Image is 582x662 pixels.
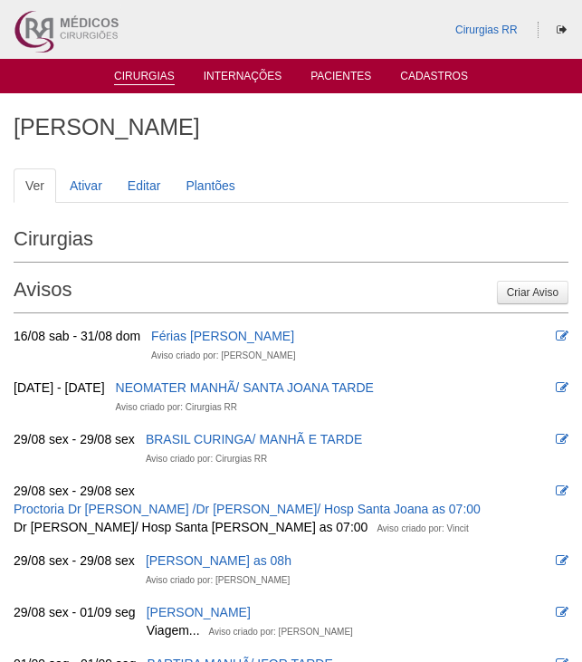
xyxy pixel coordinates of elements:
div: Aviso criado por: [PERSON_NAME] [151,347,295,365]
div: [DATE] - [DATE] [14,379,105,397]
i: Editar [556,485,568,497]
div: 29/08 sex - 29/08 sex [14,482,135,500]
a: [PERSON_NAME] [147,605,251,619]
a: Proctoria Dr [PERSON_NAME] /Dr [PERSON_NAME]/ Hosp Santa Joana as 07:00 [14,502,481,516]
a: Férias [PERSON_NAME] [151,329,294,343]
a: Internações [204,70,282,88]
a: [PERSON_NAME] as 08h [146,553,291,568]
a: Plantões [174,168,246,203]
div: Aviso criado por: Cirurgias RR [146,450,267,468]
a: Pacientes [310,70,371,88]
div: Viagem... [147,621,200,639]
a: Cirurgias RR [455,24,518,36]
div: Aviso criado por: Cirurgias RR [116,398,237,417]
a: Editar [116,168,173,203]
a: BRASIL CURINGA/ MANHÃ E TARDE [146,432,362,446]
div: 29/08 sex - 01/09 seg [14,603,136,621]
a: Ver [14,168,56,203]
h2: Avisos [14,272,568,313]
div: 16/08 sab - 31/08 dom [14,327,140,345]
i: Editar [556,381,568,394]
div: 29/08 sex - 29/08 sex [14,552,135,570]
h1: [PERSON_NAME] [14,116,568,139]
i: Editar [556,433,568,446]
a: Ativar [58,168,114,203]
i: Editar [556,554,568,567]
div: Dr [PERSON_NAME]/ Hosp Santa [PERSON_NAME] as 07:00 [14,518,367,536]
div: Aviso criado por: [PERSON_NAME] [209,623,353,641]
i: Editar [556,330,568,342]
a: NEOMATER MANHÃ/ SANTA JOANA TARDE [116,380,374,395]
a: Criar Aviso [497,281,568,304]
div: Aviso criado por: Vincit [377,520,468,538]
h2: Cirurgias [14,221,568,263]
a: Cirurgias [114,70,175,85]
div: Aviso criado por: [PERSON_NAME] [146,571,290,590]
i: Sair [557,24,567,35]
i: Editar [556,606,568,619]
a: Cadastros [400,70,468,88]
div: 29/08 sex - 29/08 sex [14,430,135,448]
